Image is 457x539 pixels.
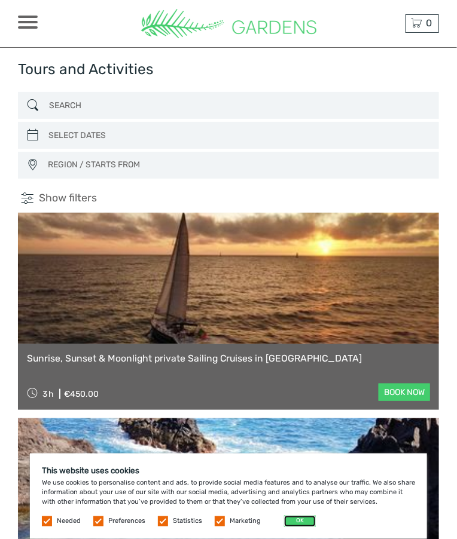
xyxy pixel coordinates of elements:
[42,465,415,475] h5: This website uses cookies
[141,9,316,38] img: 3284-3b4dc9b0-1ebf-45c4-852c-371adb9b6da5_logo_small.png
[57,517,81,526] label: Needed
[42,389,54,399] span: 3 h
[379,384,430,401] a: book now
[65,389,99,399] div: €450.00
[44,96,413,115] input: SEARCH
[18,60,154,78] h1: Tours and Activities
[230,517,261,526] label: Marketing
[284,516,316,527] button: OK
[424,17,434,29] span: 0
[18,191,439,206] h4: Show filters
[173,517,202,526] label: Statistics
[108,517,145,526] label: Preferences
[42,155,433,174] button: REGION / STARTS FROM
[17,21,135,30] p: We're away right now. Please check back later!
[44,125,412,145] input: SELECT DATES
[30,454,427,539] div: We use cookies to personalise content and ads, to provide social media features and to analyse ou...
[39,191,97,206] span: Show filters
[138,19,152,33] button: Open LiveChat chat widget
[27,353,430,365] a: Sunrise, Sunset & Moonlight private Sailing Cruises in [GEOGRAPHIC_DATA]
